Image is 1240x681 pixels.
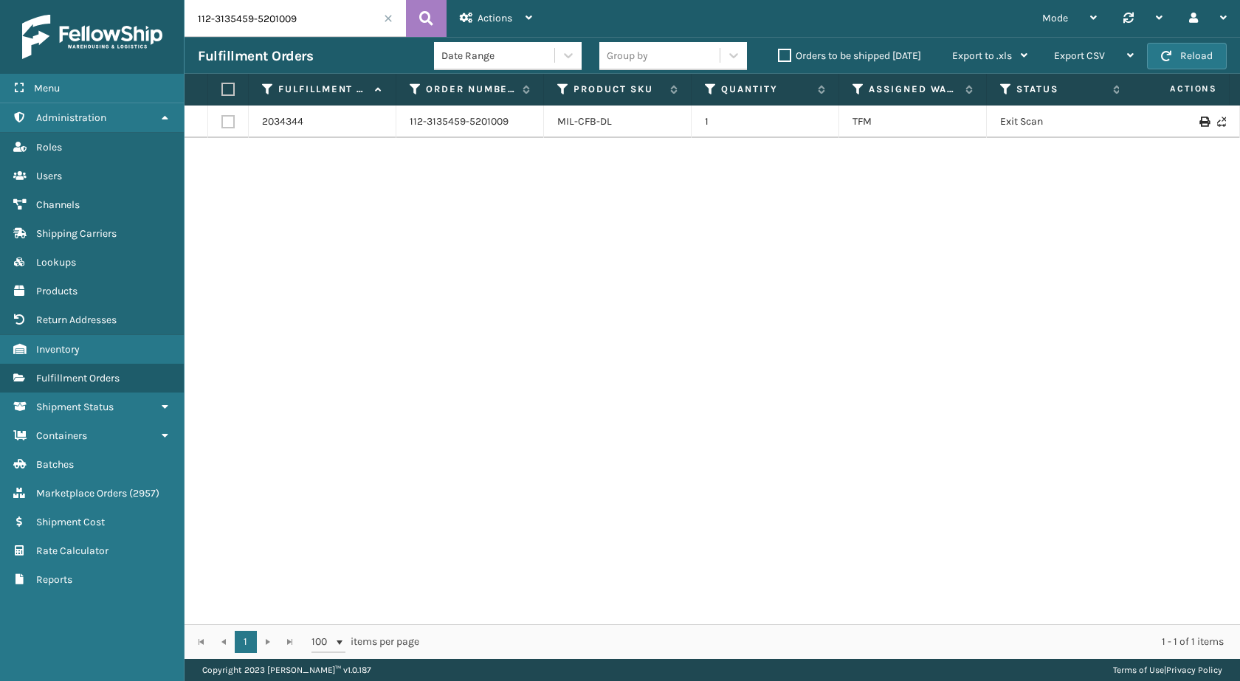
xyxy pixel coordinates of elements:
span: Shipment Status [36,401,114,413]
span: Mode [1042,12,1068,24]
a: Privacy Policy [1166,665,1222,675]
span: Reports [36,573,72,586]
a: 1 [235,631,257,653]
span: 100 [311,635,334,649]
a: 112-3135459-5201009 [410,114,509,129]
p: Copyright 2023 [PERSON_NAME]™ v 1.0.187 [202,659,371,681]
td: TFM [839,106,987,138]
label: Quantity [721,83,810,96]
span: Shipment Cost [36,516,105,528]
h3: Fulfillment Orders [198,47,313,65]
span: Channels [36,198,80,211]
label: Order Number [426,83,515,96]
span: Users [36,170,62,182]
a: Terms of Use [1113,665,1164,675]
span: Menu [34,82,60,94]
span: Administration [36,111,106,124]
td: 1 [692,106,839,138]
span: Rate Calculator [36,545,108,557]
img: logo [22,15,162,59]
span: Shipping Carriers [36,227,117,240]
td: Exit Scan [987,106,1134,138]
i: Never Shipped [1217,117,1226,127]
a: 2034344 [262,114,303,129]
span: Containers [36,429,87,442]
span: Fulfillment Orders [36,372,120,384]
span: items per page [311,631,419,653]
span: Actions [478,12,512,24]
span: Inventory [36,343,80,356]
span: Lookups [36,256,76,269]
div: 1 - 1 of 1 items [440,635,1224,649]
div: Date Range [441,48,556,63]
div: | [1113,659,1222,681]
span: Return Addresses [36,314,117,326]
label: Status [1016,83,1106,96]
label: Assigned Warehouse [869,83,958,96]
i: Print Label [1199,117,1208,127]
button: Reload [1147,43,1227,69]
span: Products [36,285,77,297]
span: Actions [1123,77,1226,101]
a: MIL-CFB-DL [557,115,612,128]
span: ( 2957 ) [129,487,159,499]
span: Export to .xls [952,49,1012,62]
label: Product SKU [573,83,663,96]
span: Export CSV [1054,49,1105,62]
label: Orders to be shipped [DATE] [778,49,921,62]
span: Marketplace Orders [36,487,127,499]
span: Batches [36,458,74,471]
span: Roles [36,141,62,153]
label: Fulfillment Order Id [278,83,368,96]
div: Group by [607,48,648,63]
